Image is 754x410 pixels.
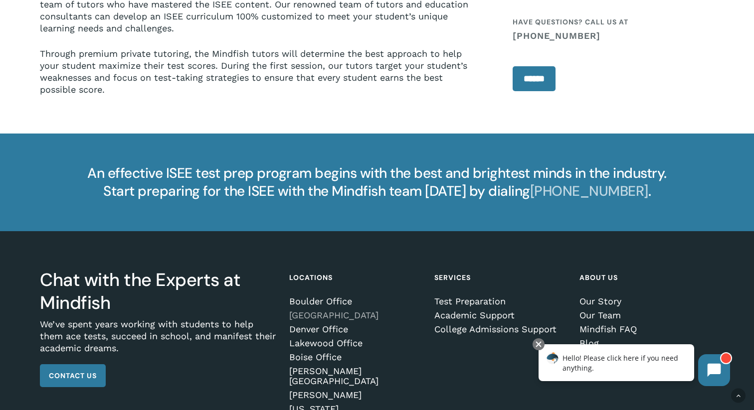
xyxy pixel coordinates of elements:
h4: Have questions? Call us at [513,12,714,40]
h4: Locations [289,269,421,286]
a: Mindfish FAQ [579,324,711,334]
h4: An effective ISEE test prep program begins with the best and brightest minds in the industry. Sta... [71,164,683,200]
a: Academic Support [434,310,566,320]
a: [GEOGRAPHIC_DATA] [289,310,421,320]
span: Contact Us [49,371,97,381]
a: [PHONE_NUMBER] [513,30,714,40]
a: Denver Office [289,324,421,334]
a: [PERSON_NAME] [289,390,421,400]
a: Our Team [579,310,711,320]
a: Test Preparation [434,296,566,306]
a: Contact Us [40,364,106,387]
a: Lakewood Office [289,338,421,348]
a: Boulder Office [289,296,421,306]
h4: Services [434,269,566,286]
a: College Admissions Support [434,324,566,334]
a: [PHONE_NUMBER] [530,182,648,200]
p: We’ve spent years working with students to help them ace tests, succeed in school, and manifest t... [40,318,276,364]
a: Boise Office [289,352,421,362]
iframe: Chatbot [528,336,740,396]
h3: Chat with the Experts at Mindfish [40,269,276,314]
a: Our Story [579,296,711,306]
h4: About Us [579,269,711,286]
a: [PERSON_NAME][GEOGRAPHIC_DATA] [289,366,421,386]
p: Through premium private tutoring, the Mindfish tutors will determine the best approach to help yo... [40,48,478,96]
strong: [PHONE_NUMBER] [513,30,600,40]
